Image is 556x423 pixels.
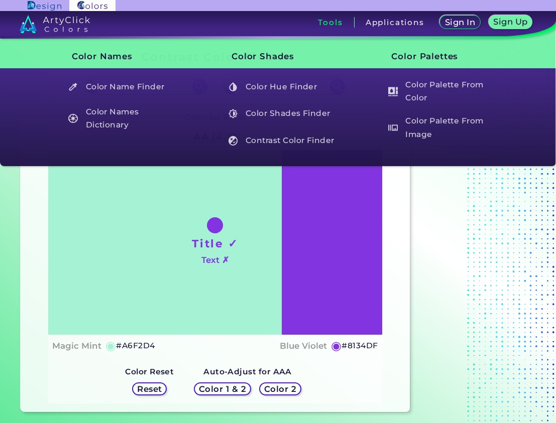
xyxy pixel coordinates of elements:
[215,44,342,69] h3: Color Shades
[116,339,155,352] h5: #A6F2D4
[203,367,292,376] strong: Auto-Adjust for AAA
[229,82,238,92] img: icon_color_hue_white.svg
[105,340,117,352] h5: ◉
[490,16,531,29] a: Sign Up
[200,385,245,393] h5: Color 1 & 2
[201,253,229,267] h4: Text ✗
[383,77,501,106] a: Color Palette From Color
[494,18,527,26] h5: Sign Up
[331,340,342,352] h5: ◉
[224,131,341,150] h5: Contrast Color Finder
[388,123,398,132] img: icon_palette_from_image_white.svg
[366,19,424,26] h3: Applications
[229,109,238,118] img: icon_color_shades_white.svg
[446,19,474,27] h5: Sign In
[318,19,343,26] h3: Tools
[55,44,181,69] h3: Color Names
[280,339,327,353] h4: Blue Violet
[265,385,295,393] h5: Color 2
[138,385,161,393] h5: Reset
[223,131,342,150] a: Contrast Color Finder
[224,77,341,96] h5: Color Hue Finder
[388,87,398,96] img: icon_col_pal_col_white.svg
[68,82,78,92] img: icon_color_name_finder_white.svg
[63,77,181,96] a: Color Name Finder
[342,339,378,352] h5: #8134DF
[28,1,61,11] img: ArtyClick Design logo
[383,77,500,106] h5: Color Palette From Color
[229,136,238,146] img: icon_color_contrast_white.svg
[223,104,342,123] a: Color Shades Finder
[63,104,181,133] a: Color Names Dictionary
[223,77,342,96] a: Color Hue Finder
[20,15,90,33] img: logo_artyclick_colors_white.svg
[383,113,500,142] h5: Color Palette From Image
[64,77,181,96] h5: Color Name Finder
[440,16,479,29] a: Sign In
[125,367,174,376] strong: Color Reset
[383,113,501,142] a: Color Palette From Image
[375,44,501,69] h3: Color Palettes
[224,104,341,123] h5: Color Shades Finder
[192,236,238,251] h1: Title ✓
[64,104,181,133] h5: Color Names Dictionary
[68,114,78,123] img: icon_color_names_dictionary_white.svg
[52,339,101,353] h4: Magic Mint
